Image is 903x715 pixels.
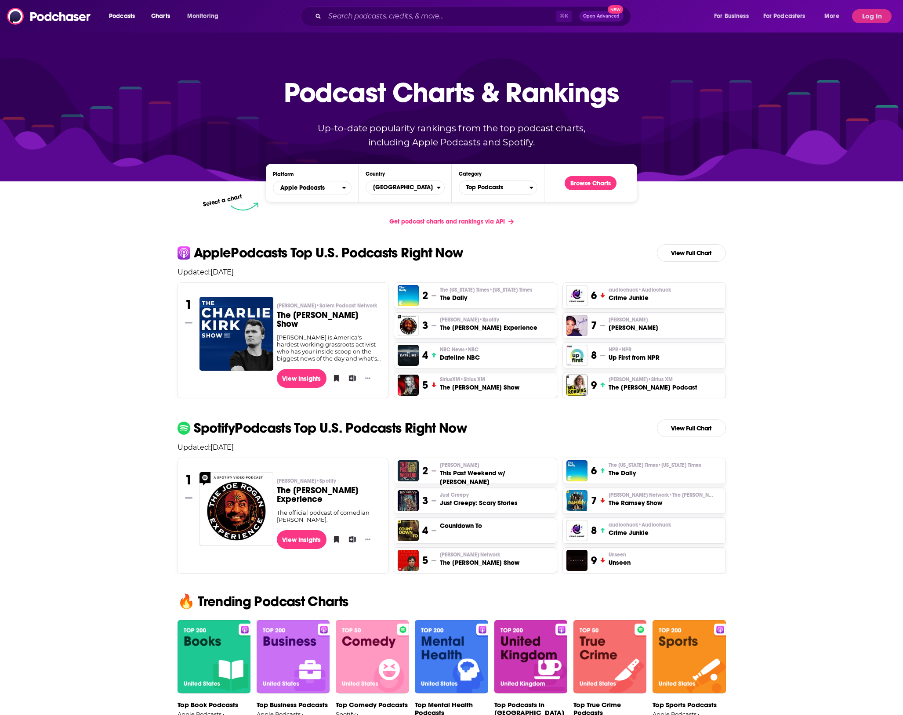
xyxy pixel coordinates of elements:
[566,550,587,571] img: Unseen
[609,346,660,362] a: NPR•NPRUp First from NPR
[280,185,325,191] span: Apple Podcasts
[422,494,428,507] h3: 3
[657,419,726,437] a: View Full Chart
[609,498,714,507] h3: The Ramsey Show
[464,347,479,353] span: • NBC
[609,376,673,383] span: [PERSON_NAME]
[199,472,273,546] a: The Joe Rogan Experience
[336,701,409,709] p: Top Comedy Podcasts
[422,554,428,567] h3: 5
[579,11,624,22] button: Open AdvancedNew
[609,323,658,332] h3: [PERSON_NAME]
[257,620,330,694] img: banner-Top Business Podcasts
[389,218,505,225] span: Get podcast charts and rankings via API
[609,462,701,469] span: The [US_STATE] Times
[440,498,518,507] h3: Just Creepy: Scary Stories
[440,462,479,469] span: [PERSON_NAME]
[440,286,532,293] p: The New York Times • New York Times
[440,491,518,498] p: Just Creepy
[460,376,485,383] span: • Sirius XM
[398,375,419,396] img: The Megyn Kelly Show
[440,376,519,383] p: SiriusXM • Sirius XM
[277,369,326,388] a: View Insights
[277,302,377,309] span: [PERSON_NAME]
[609,346,631,353] span: NPR
[440,551,519,558] p: Tucker Carlson Network
[199,297,273,370] a: The Charlie Kirk Show
[556,11,572,22] span: ⌘ K
[440,376,519,392] a: SiriusXM•Sirius XMThe [PERSON_NAME] Show
[422,524,428,537] h3: 4
[763,10,805,22] span: For Podcasters
[422,289,428,302] h3: 2
[440,462,553,486] a: [PERSON_NAME]This Past Weekend w/ [PERSON_NAME]
[591,319,597,332] h3: 7
[609,521,671,528] p: audiochuck • Audiochuck
[194,421,467,435] p: Spotify Podcasts Top U.S. Podcasts Right Now
[440,353,480,362] h3: Dateline NBC
[440,316,499,323] span: [PERSON_NAME]
[566,375,587,396] img: The Mel Robbins Podcast
[609,558,631,567] h3: Unseen
[566,285,587,306] a: Crime Junkie
[346,372,355,385] button: Add to List
[566,315,587,336] img: Candace
[145,9,175,23] a: Charts
[440,551,519,567] a: [PERSON_NAME] NetworkThe [PERSON_NAME] Show
[309,6,639,26] div: Search podcasts, credits, & more...
[591,289,597,302] h3: 6
[852,9,892,23] button: Log In
[609,376,697,392] a: [PERSON_NAME]•Sirius XMThe [PERSON_NAME] Podcast
[398,490,419,511] a: Just Creepy: Scary Stories
[566,460,587,481] a: The Daily
[178,701,250,709] p: Top Book Podcasts
[440,293,532,302] h3: The Daily
[7,8,91,25] img: Podchaser - Follow, Share and Rate Podcasts
[440,346,480,353] p: NBC News • NBC
[638,522,671,528] span: • Audiochuck
[440,462,553,469] p: Theo Von
[566,345,587,366] a: Up First from NPR
[301,121,603,149] p: Up-to-date popularity rankings from the top podcast charts, including Apple Podcasts and Spotify.
[366,181,444,195] button: Countries
[277,302,381,334] a: [PERSON_NAME]•Salem Podcast NetworkThe [PERSON_NAME] Show
[440,346,479,353] span: NBC News
[257,701,330,709] p: Top Business Podcasts
[440,316,537,323] p: Joe Rogan • Spotify
[398,520,419,541] img: Countdown To
[398,550,419,571] a: The Tucker Carlson Show
[566,520,587,541] img: Crime Junkie
[440,521,482,530] a: Countdown To
[277,334,381,362] div: [PERSON_NAME] is America's hardest working grassroots activist who has your inside scoop on the b...
[440,491,518,507] a: Just CreepyJust Creepy: Scary Stories
[398,460,419,481] a: This Past Weekend w/ Theo Von
[398,285,419,306] a: The Daily
[708,9,760,23] button: open menu
[609,286,671,302] a: audiochuck•AudiochuckCrime Junkie
[185,297,192,313] h3: 1
[609,528,671,537] h3: Crime Junkie
[277,311,381,329] h3: The [PERSON_NAME] Show
[657,244,726,262] a: View Full Chart
[609,462,701,469] p: The New York Times • New York Times
[346,533,355,546] button: Add to List
[440,383,519,392] h3: The [PERSON_NAME] Show
[199,472,273,545] a: The Joe Rogan Experience
[181,9,230,23] button: open menu
[422,349,428,362] h3: 4
[440,286,532,293] span: The [US_STATE] Times
[422,319,428,332] h3: 3
[658,462,701,468] span: • [US_STATE] Times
